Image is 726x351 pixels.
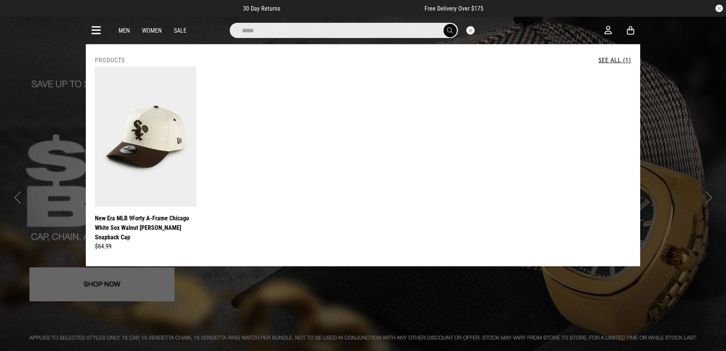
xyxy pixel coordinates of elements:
[425,5,483,12] span: Free Delivery Over $175
[142,27,162,34] a: Women
[295,5,409,12] iframe: Customer reviews powered by Trustpilot
[174,27,186,34] a: Sale
[95,213,196,242] a: New Era MLB 9Forty A-Frame Chicago White Sox Walnut [PERSON_NAME] Snapback Cap
[95,57,125,64] h2: Products
[243,5,280,12] span: 30 Day Returns
[466,26,475,35] button: Close search
[598,57,631,64] a: See All (1)
[95,67,196,207] img: New Era Mlb 9forty A-frame Chicago White Sox Walnut Paisley Snapback Cap in White
[95,242,196,251] div: $64.99
[118,27,130,34] a: Men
